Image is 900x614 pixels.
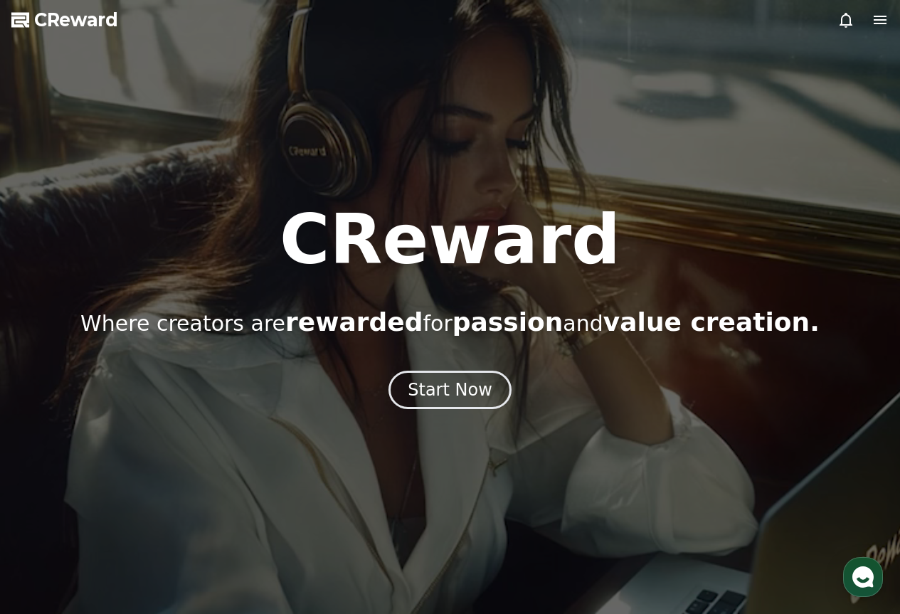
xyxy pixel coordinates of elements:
[34,9,118,31] span: CReward
[280,206,620,274] h1: CReward
[603,307,820,337] span: value creation.
[388,371,512,409] button: Start Now
[285,307,423,337] span: rewarded
[80,308,820,337] p: Where creators are for and
[452,307,563,337] span: passion
[408,379,492,401] div: Start Now
[388,385,512,398] a: Start Now
[11,9,118,31] a: CReward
